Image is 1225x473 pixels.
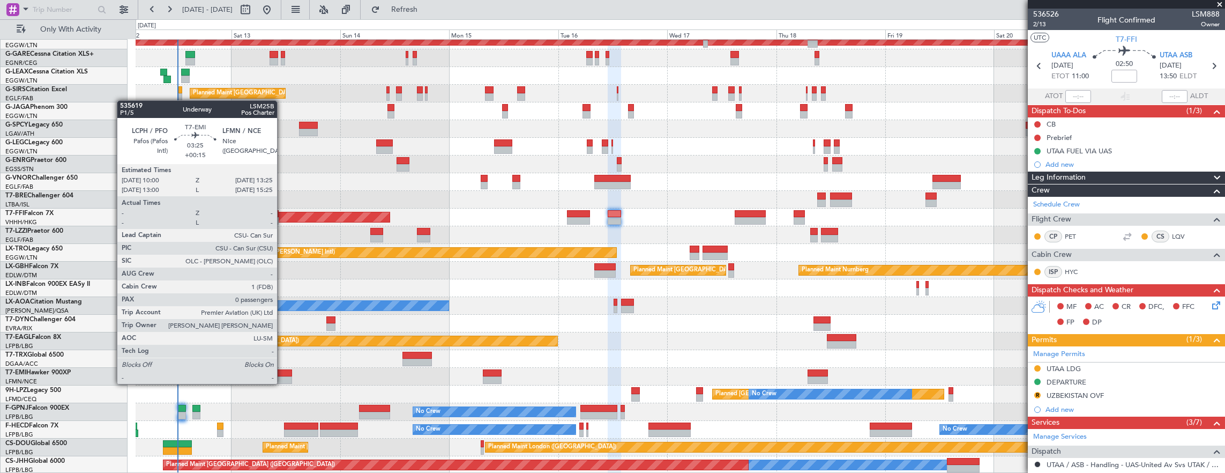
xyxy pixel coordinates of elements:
[1033,9,1059,20] span: 536526
[122,29,231,39] div: Fri 12
[5,458,65,464] a: CS-JHHGlobal 6000
[231,29,340,39] div: Sat 13
[5,423,29,429] span: F-HECD
[416,404,440,420] div: No Crew
[5,387,61,394] a: 9H-LPZLegacy 500
[5,352,27,358] span: T7-TRX
[5,271,37,279] a: EDLW/DTM
[5,378,37,386] a: LFMN/NCE
[1094,302,1104,313] span: AC
[5,77,38,85] a: EGGW/LTN
[1044,266,1062,278] div: ISP
[1033,432,1087,442] a: Manage Services
[193,85,362,101] div: Planned Maint [GEOGRAPHIC_DATA] ([GEOGRAPHIC_DATA])
[1047,460,1220,469] a: UTAA / ASB - Handling - UAS-United Av Svs UTAK / KRW
[5,334,61,341] a: T7-EAGLFalcon 8X
[5,86,26,93] span: G-SIRS
[5,405,69,411] a: F-GPNJFalcon 900EX
[5,458,28,464] span: CS-JHH
[5,86,67,93] a: G-SIRSCitation Excel
[340,29,449,39] div: Sun 14
[1051,71,1069,82] span: ETOT
[1032,184,1050,197] span: Crew
[33,2,94,18] input: Trip Number
[1051,61,1073,71] span: [DATE]
[667,29,776,39] div: Wed 17
[1047,391,1104,400] div: UZBEKISTAN OVF
[5,423,58,429] a: F-HECDFalcon 7X
[5,175,78,181] a: G-VNORChallenger 650
[1045,405,1220,414] div: Add new
[5,369,26,376] span: T7-EMI
[1072,71,1089,82] span: 11:00
[5,246,63,252] a: LX-TROLegacy 650
[5,94,33,102] a: EGLF/FAB
[5,448,33,456] a: LFPB/LBG
[1047,120,1056,129] div: CB
[1160,50,1192,61] span: UTAA ASB
[5,236,33,244] a: EGLF/FAB
[5,342,33,350] a: LFPB/LBG
[1047,133,1072,142] div: Prebrief
[1051,50,1086,61] span: UAAA ALA
[752,386,776,402] div: No Crew
[5,193,73,199] a: T7-BREChallenger 604
[71,103,240,119] div: Planned Maint [GEOGRAPHIC_DATA] ([GEOGRAPHIC_DATA])
[12,21,116,38] button: Only With Activity
[1092,317,1102,328] span: DP
[5,299,30,305] span: LX-AOA
[1182,302,1194,313] span: FFC
[1034,392,1041,398] button: R
[5,122,63,128] a: G-SPCYLegacy 650
[1033,199,1080,210] a: Schedule Crew
[216,280,385,296] div: Planned Maint [GEOGRAPHIC_DATA] ([GEOGRAPHIC_DATA])
[5,218,37,226] a: VHHH/HKG
[1122,302,1131,313] span: CR
[366,1,430,18] button: Refresh
[885,29,994,39] div: Fri 19
[1152,231,1169,242] div: CS
[5,139,28,146] span: G-LEGC
[715,386,867,402] div: Planned [GEOGRAPHIC_DATA] ([GEOGRAPHIC_DATA])
[5,246,28,252] span: LX-TRO
[943,422,967,438] div: No Crew
[1160,61,1182,71] span: [DATE]
[5,324,32,332] a: EVRA/RIX
[5,59,38,67] a: EGNR/CEG
[1160,71,1177,82] span: 13:50
[802,262,869,278] div: Planned Maint Nurnberg
[5,413,33,421] a: LFPB/LBG
[5,254,38,262] a: EGGW/LTN
[558,29,667,39] div: Tue 16
[28,26,113,33] span: Only With Activity
[1097,14,1155,26] div: Flight Confirmed
[5,210,24,217] span: T7-FFI
[1066,302,1077,313] span: MF
[5,299,82,305] a: LX-AOACitation Mustang
[776,29,885,39] div: Thu 18
[5,228,63,234] a: T7-LZZIPraetor 600
[1033,20,1059,29] span: 2/13
[1032,213,1071,226] span: Flight Crew
[5,69,88,75] a: G-LEAXCessna Citation XLS
[1192,9,1220,20] span: LSM888
[5,210,54,217] a: T7-FFIFalcon 7X
[5,201,29,209] a: LTBA/ISL
[5,147,38,156] a: EGGW/LTN
[5,316,76,323] a: T7-DYNChallenger 604
[5,112,38,120] a: EGGW/LTN
[1032,417,1059,429] span: Services
[5,51,94,57] a: G-GARECessna Citation XLS+
[449,29,558,39] div: Mon 15
[5,369,71,376] a: T7-EMIHawker 900XP
[1047,364,1081,373] div: UTAA LDG
[5,440,67,447] a: CS-DOUGlobal 6500
[633,262,802,278] div: Planned Maint [GEOGRAPHIC_DATA] ([GEOGRAPHIC_DATA])
[1148,302,1164,313] span: DFC,
[5,281,90,287] a: LX-INBFalcon 900EX EASy II
[1179,71,1197,82] span: ELDT
[1065,267,1089,277] a: HYC
[1030,33,1049,42] button: UTC
[5,175,32,181] span: G-VNOR
[5,165,34,173] a: EGSS/STN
